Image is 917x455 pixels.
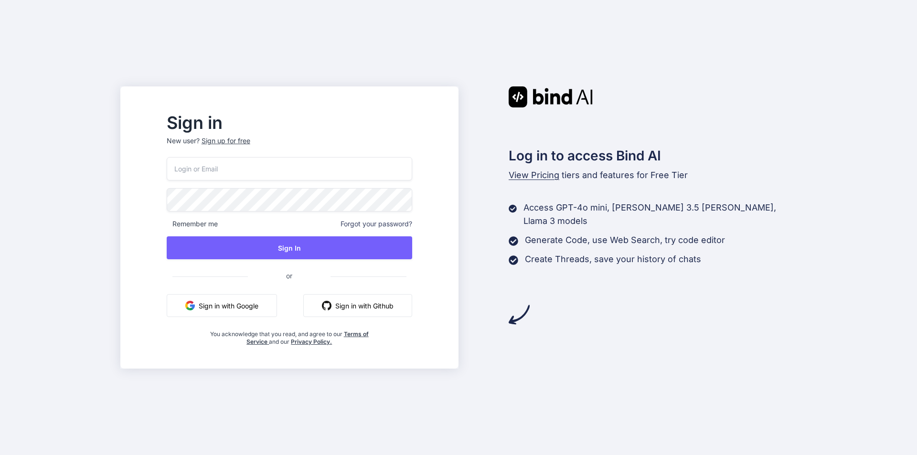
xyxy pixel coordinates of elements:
div: Sign up for free [202,136,250,146]
button: Sign in with Google [167,294,277,317]
img: github [322,301,331,310]
span: or [248,264,331,287]
h2: Sign in [167,115,412,130]
input: Login or Email [167,157,412,180]
h2: Log in to access Bind AI [509,146,797,166]
img: arrow [509,304,530,325]
span: Forgot your password? [341,219,412,229]
p: Access GPT-4o mini, [PERSON_NAME] 3.5 [PERSON_NAME], Llama 3 models [523,201,797,228]
img: google [185,301,195,310]
span: Remember me [167,219,218,229]
p: Generate Code, use Web Search, try code editor [525,233,725,247]
p: tiers and features for Free Tier [509,169,797,182]
button: Sign in with Github [303,294,412,317]
span: View Pricing [509,170,559,180]
button: Sign In [167,236,412,259]
img: Bind AI logo [509,86,593,107]
p: New user? [167,136,412,157]
a: Terms of Service [246,330,369,345]
div: You acknowledge that you read, and agree to our and our [207,325,371,346]
p: Create Threads, save your history of chats [525,253,701,266]
a: Privacy Policy. [291,338,332,345]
